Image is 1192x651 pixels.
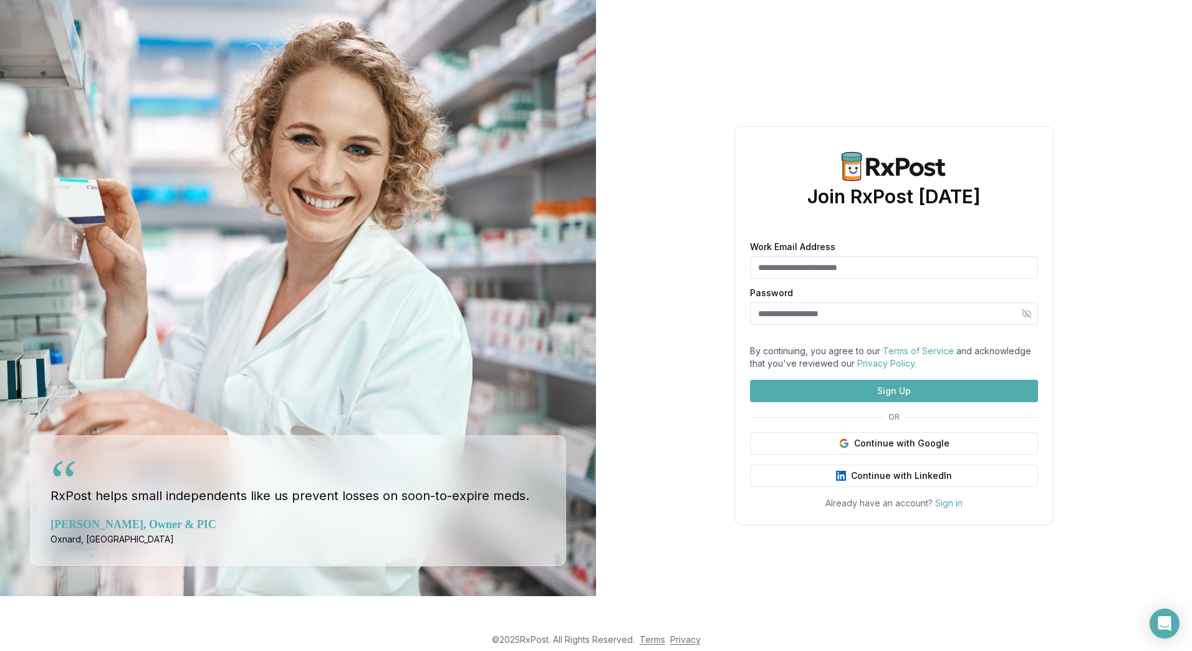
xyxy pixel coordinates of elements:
[750,380,1038,402] button: Sign Up
[640,634,665,645] a: Terms
[807,185,981,208] h1: Join RxPost [DATE]
[50,516,546,533] div: [PERSON_NAME], Owner & PIC
[935,498,963,508] a: Sign in
[825,498,933,508] span: Already have an account?
[750,345,1038,370] div: By continuing, you agree to our and acknowledge that you've reviewed our
[750,289,1038,297] label: Password
[883,345,954,356] a: Terms of Service
[750,432,1038,455] button: Continue with Google
[670,634,701,645] a: Privacy
[1016,302,1038,325] button: Hide password
[50,451,77,511] div: “
[883,412,905,422] span: OR
[1150,609,1180,639] div: Open Intercom Messenger
[750,465,1038,487] button: Continue with LinkedIn
[834,152,954,181] img: RxPost Logo
[50,461,546,506] blockquote: RxPost helps small independents like us prevent losses on soon-to-expire meds.
[839,438,849,448] img: Google
[50,533,546,546] div: Oxnard, [GEOGRAPHIC_DATA]
[750,243,1038,251] label: Work Email Address
[857,358,916,369] a: Privacy Policy.
[836,471,846,481] img: LinkedIn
